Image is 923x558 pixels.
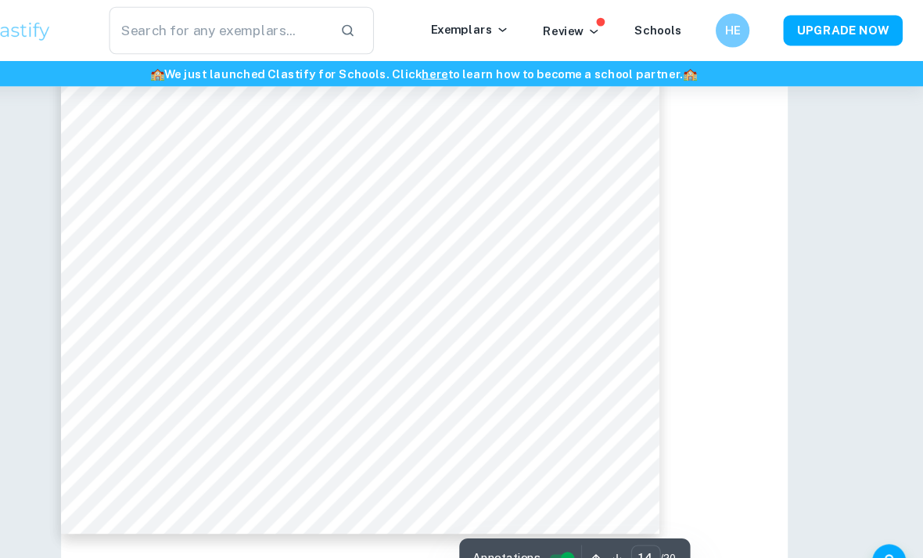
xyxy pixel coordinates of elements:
h6: HE [738,20,756,37]
button: UPGRADE NOW [794,14,904,42]
h6: We just launched Clastify for Schools. Click to learn how to become a school partner. [3,59,920,77]
input: Search for any exemplars... [171,6,372,50]
button: Help and Feedback [876,503,907,535]
span: / 20 [681,509,695,524]
a: here [460,62,484,74]
p: Exemplars [468,19,541,36]
a: Schools [656,22,700,34]
img: Clastify logo [19,13,118,44]
button: Info [16,92,47,123]
button: HE [731,13,763,44]
span: Annotations [507,508,569,524]
p: Review [572,20,625,38]
span: 🏫 [702,62,715,74]
span: 🏫 [209,62,222,74]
